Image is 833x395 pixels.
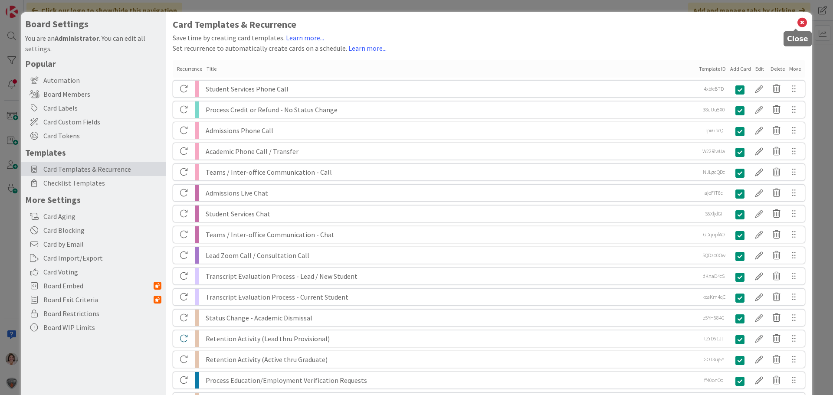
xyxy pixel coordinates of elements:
span: Card Voting [43,267,161,277]
div: Move [789,65,801,73]
div: tZrD51Jt [699,330,729,347]
div: GO13uj5Y [699,351,729,368]
span: Board Embed [43,281,154,291]
div: S5XljdGI [699,206,729,222]
span: Card Custom Fields [43,117,161,127]
div: kcaKm4qC [699,289,729,305]
div: Lead Zoom Call / Consultation Call [206,247,696,264]
div: Retention Activity (Active thru Graduate) [206,351,696,368]
div: ff40onOo [699,372,729,388]
div: Student Services Chat [206,206,696,222]
span: Card Templates & Recurrence [43,164,161,174]
h5: More Settings [25,194,161,205]
span: Card by Email [43,239,161,249]
div: Board Members [21,87,166,101]
span: Checklist Templates [43,178,161,188]
div: Teams / Inter-office Communication - Call [206,164,696,180]
div: Admissions Phone Call [206,122,696,139]
div: Automation [21,73,166,87]
div: Delete [771,65,785,73]
span: Card Tokens [43,131,161,141]
a: Learn more... [286,33,324,42]
h4: Board Settings [25,19,161,29]
div: Teams / Inter-office Communication - Chat [206,226,696,243]
h1: Card Templates & Recurrence [173,19,805,30]
div: Process Education/Employment Verification Requests [206,372,696,388]
div: Card Import/Export [21,251,166,265]
div: Card Aging [21,209,166,223]
div: dKnaD4cS [699,268,729,284]
div: Recurrence [177,65,202,73]
div: Academic Phone Call / Transfer [206,143,696,160]
div: Title [207,65,695,73]
div: Board WIP Limits [21,320,166,334]
div: z5YH584G [699,310,729,326]
div: Student Services Phone Call [206,81,696,97]
h5: Templates [25,147,161,158]
div: Retention Activity (Lead thru Provisional) [206,330,696,347]
div: Process Credit or Refund - No Status Change [206,101,696,118]
div: Card Blocking [21,223,166,237]
div: W22RlwUa [699,143,729,160]
h5: Close [787,35,808,43]
div: SQDzo0Ow [699,247,729,264]
a: Learn more... [348,44,387,52]
div: Admissions Live Chat [206,185,696,201]
div: NJLgqQDc [699,164,729,180]
div: 4xbfeBTD [699,81,729,97]
div: 38dUu5X0 [699,101,729,118]
div: Status Change - Academic Dismissal [206,310,696,326]
div: Card Labels [21,101,166,115]
div: You are an . You can edit all settings. [25,33,161,54]
h5: Popular [25,58,161,69]
div: Edit [755,65,766,73]
div: GDqnpfAO [699,226,729,243]
span: Board Restrictions [43,308,161,319]
b: Administrator [55,34,99,42]
div: ajoFiT6c [699,185,729,201]
div: Set recurrence to automatically create cards on a schedule. [173,43,805,53]
div: Template ID [699,65,726,73]
div: Transcript Evaluation Process - Current Student [206,289,696,305]
div: TpiiGbcQ [699,122,729,139]
div: Add Card [730,65,751,73]
span: Board Exit Criteria [43,294,154,305]
div: Save time by creating card templates. [173,33,805,43]
div: Transcript Evaluation Process - Lead / New Student [206,268,696,284]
